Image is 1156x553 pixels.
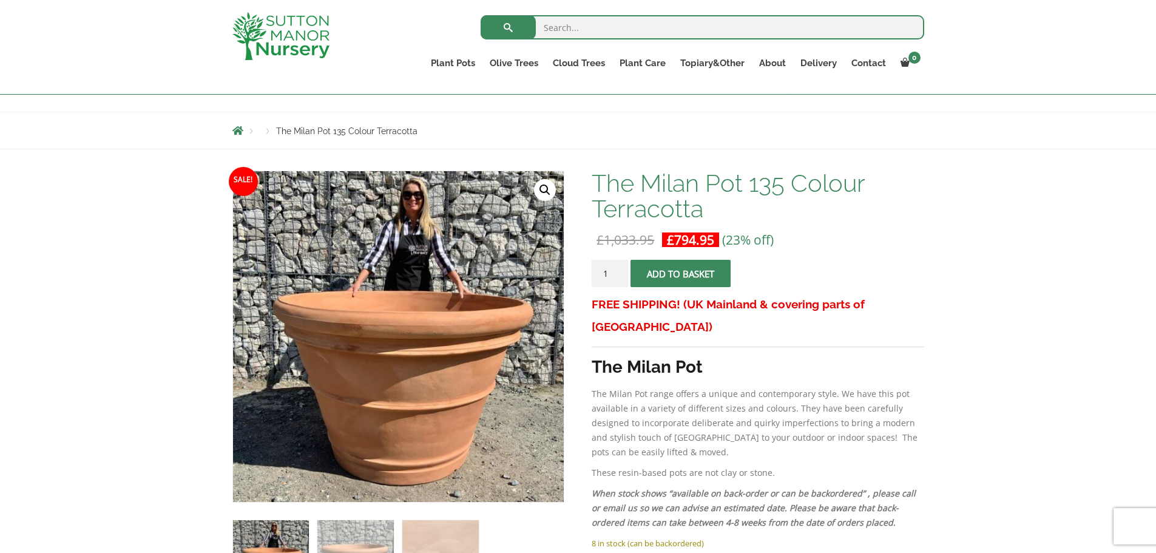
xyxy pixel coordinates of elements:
[673,55,752,72] a: Topiary&Other
[908,52,921,64] span: 0
[276,126,417,136] span: The Milan Pot 135 Colour Terracotta
[424,55,482,72] a: Plant Pots
[482,55,546,72] a: Olive Trees
[232,12,330,60] img: logo
[592,487,916,528] em: When stock shows “available on back-order or can be backordered” , please call or email us so we ...
[597,231,654,248] bdi: 1,033.95
[592,260,628,287] input: Product quantity
[232,126,924,135] nav: Breadcrumbs
[752,55,793,72] a: About
[229,167,258,196] span: Sale!
[793,55,844,72] a: Delivery
[893,55,924,72] a: 0
[592,293,924,338] h3: FREE SHIPPING! (UK Mainland & covering parts of [GEOGRAPHIC_DATA])
[592,171,924,222] h1: The Milan Pot 135 Colour Terracotta
[722,231,774,248] span: (23% off)
[481,15,924,39] input: Search...
[667,231,714,248] bdi: 794.95
[592,536,924,551] p: 8 in stock (can be backordered)
[597,231,604,248] span: £
[844,55,893,72] a: Contact
[612,55,673,72] a: Plant Care
[667,231,674,248] span: £
[592,466,924,480] p: These resin-based pots are not clay or stone.
[630,260,731,287] button: Add to basket
[592,387,924,460] p: The Milan Pot range offers a unique and contemporary style. We have this pot available in a varie...
[534,179,556,201] a: View full-screen image gallery
[546,55,612,72] a: Cloud Trees
[592,357,703,377] strong: The Milan Pot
